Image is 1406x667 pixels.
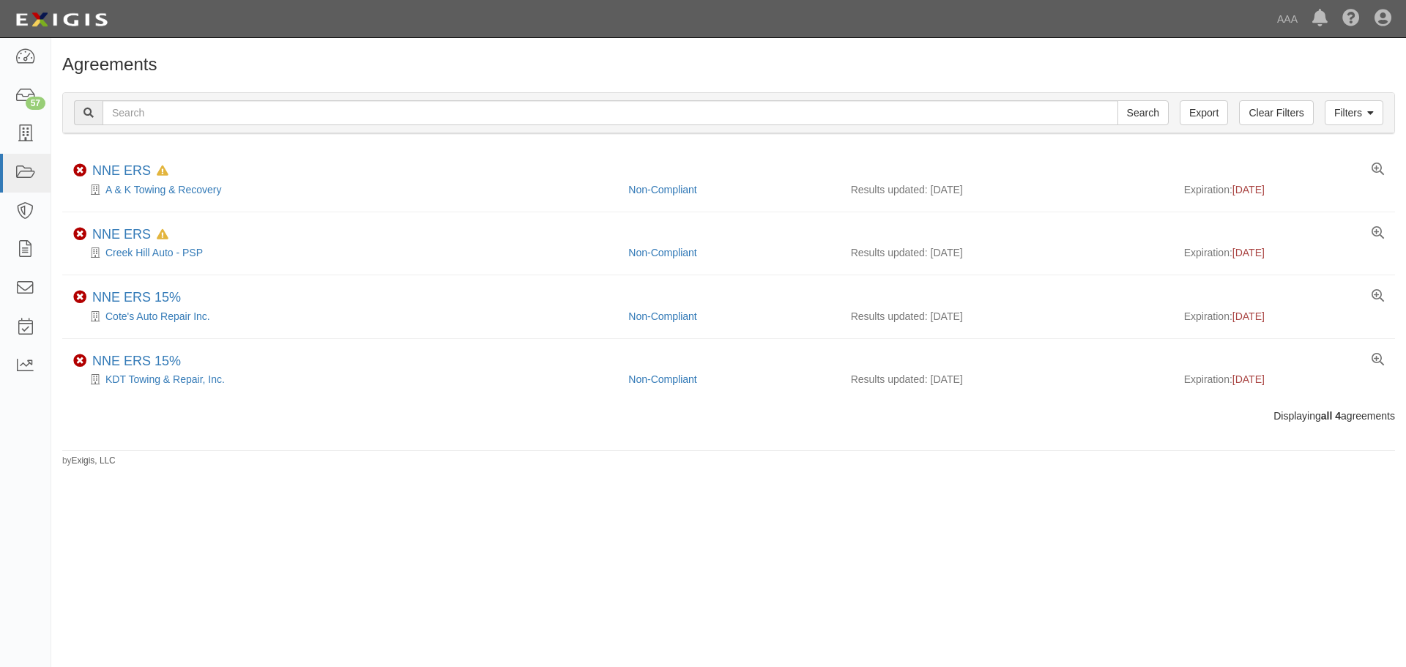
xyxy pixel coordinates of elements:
a: NNE ERS 15% [92,290,181,305]
a: View results summary [1372,163,1384,176]
div: NNE ERS [92,227,168,243]
div: Results updated: [DATE] [851,309,1162,324]
div: Expiration: [1184,245,1384,260]
div: NNE ERS 15% [92,354,181,370]
i: Non-Compliant [73,228,86,241]
div: NNE ERS [92,163,168,179]
div: Displaying agreements [51,409,1406,423]
a: A & K Towing & Recovery [105,184,221,195]
img: logo-5460c22ac91f19d4615b14bd174203de0afe785f0fc80cf4dbbc73dc1793850b.png [11,7,112,33]
div: Creek Hill Auto - PSP [73,245,617,260]
b: all 4 [1321,410,1341,422]
input: Search [1117,100,1169,125]
a: NNE ERS [92,163,151,178]
a: View results summary [1372,354,1384,367]
a: Non-Compliant [628,184,696,195]
a: View results summary [1372,227,1384,240]
div: 57 [26,97,45,110]
i: In Default since 09/09/2025 [157,230,168,240]
a: KDT Towing & Repair, Inc. [105,373,225,385]
a: Non-Compliant [628,310,696,322]
span: [DATE] [1232,184,1265,195]
i: Non-Compliant [73,291,86,304]
i: In Default since 09/01/2025 [157,166,168,176]
div: Expiration: [1184,309,1384,324]
div: A & K Towing & Recovery [73,182,617,197]
div: NNE ERS 15% [92,290,181,306]
a: Filters [1325,100,1383,125]
div: Expiration: [1184,182,1384,197]
a: Cote's Auto Repair Inc. [105,310,210,322]
a: Non-Compliant [628,373,696,385]
span: [DATE] [1232,247,1265,258]
div: Cote's Auto Repair Inc. [73,309,617,324]
div: Results updated: [DATE] [851,182,1162,197]
a: Clear Filters [1239,100,1313,125]
div: Results updated: [DATE] [851,372,1162,387]
span: [DATE] [1232,310,1265,322]
a: Exigis, LLC [72,455,116,466]
span: [DATE] [1232,373,1265,385]
a: View results summary [1372,290,1384,303]
div: Expiration: [1184,372,1384,387]
h1: Agreements [62,55,1395,74]
input: Search [103,100,1118,125]
a: AAA [1270,4,1305,34]
a: Creek Hill Auto - PSP [105,247,203,258]
a: Non-Compliant [628,247,696,258]
i: Non-Compliant [73,164,86,177]
small: by [62,455,116,467]
div: Results updated: [DATE] [851,245,1162,260]
i: Help Center - Complianz [1342,10,1360,28]
a: NNE ERS 15% [92,354,181,368]
i: Non-Compliant [73,354,86,368]
a: Export [1180,100,1228,125]
div: KDT Towing & Repair, Inc. [73,372,617,387]
a: NNE ERS [92,227,151,242]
